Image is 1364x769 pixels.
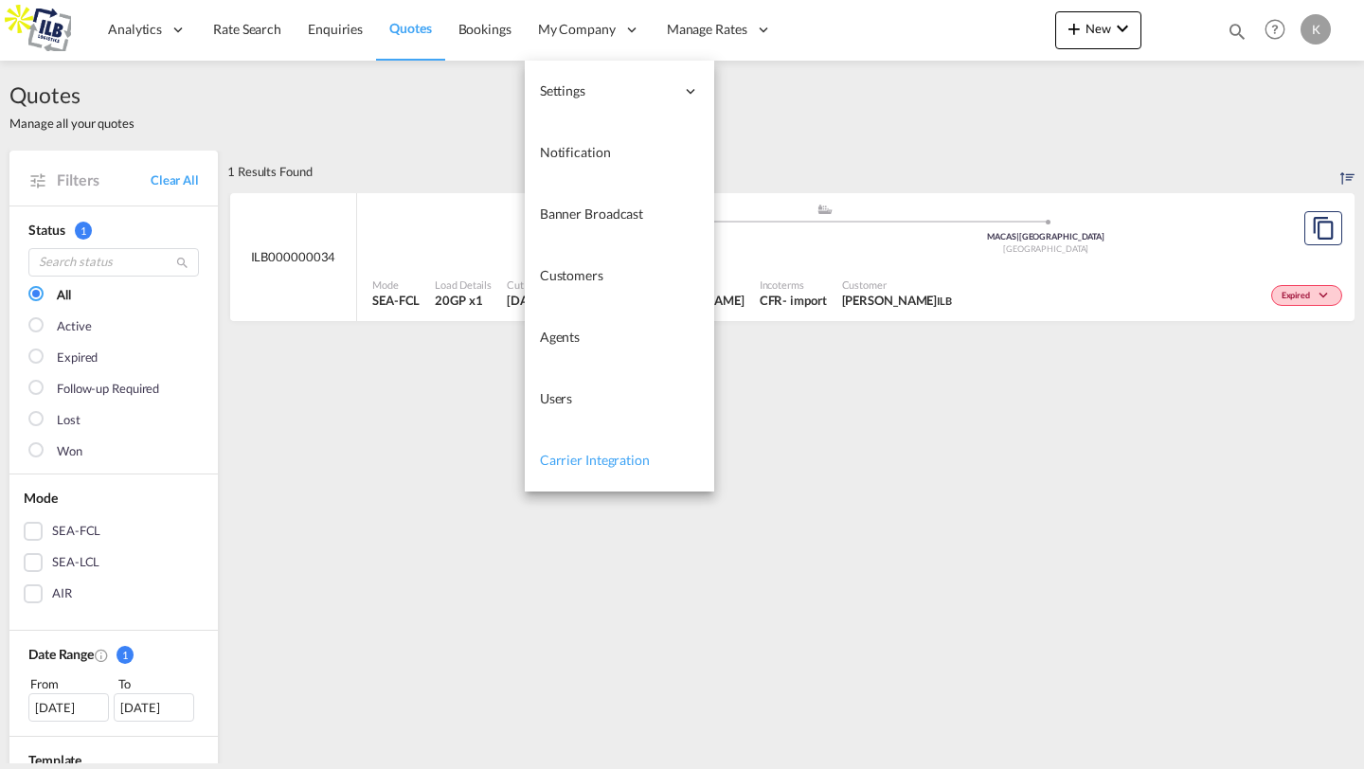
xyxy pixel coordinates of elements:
span: Date Range [28,646,94,662]
div: CFR [760,292,783,309]
a: Customers [525,245,714,307]
span: ILB [937,295,952,307]
div: [DATE] [114,693,194,722]
div: Change Status Here [1271,285,1342,306]
div: 1 Results Found [227,151,313,192]
a: Users [525,368,714,430]
span: Incoterms [760,277,827,292]
span: Banner Broadcast [540,206,643,222]
div: CFR import [760,292,827,309]
span: 8 Sep 2025 [507,292,565,309]
span: 20GP x 1 [435,292,492,309]
span: Filters [57,170,151,190]
md-icon: assets/icons/custom/ship-fill.svg [814,205,836,214]
span: Mode [372,277,420,292]
md-checkbox: SEA-LCL [24,553,204,572]
div: Expired [57,349,98,367]
span: Mode [24,490,58,506]
span: SEA-FCL [372,292,420,309]
a: Notification [525,122,714,184]
span: Jonas Cassimon ILB [842,292,952,309]
div: Settings [525,61,714,122]
span: | [1016,231,1019,241]
span: Customers [540,267,603,283]
div: Active [57,317,91,336]
span: [GEOGRAPHIC_DATA] [1003,243,1088,254]
div: AIR [52,584,72,603]
span: Manage all your quotes [9,115,135,132]
a: Clear All [151,171,199,188]
span: ILB000000034 [251,248,336,265]
button: Copy Quote [1304,211,1342,245]
div: Won [57,442,82,461]
div: SEA-FCL [52,522,100,541]
md-icon: Created On [94,648,109,663]
span: Users [540,390,573,406]
a: Carrier Integration [525,430,714,492]
div: ILB000000034 assets/icons/custom/ship-fill.svgassets/icons/custom/roll-o-plane.svgOriginAntwerp B... [230,193,1355,322]
a: Banner Broadcast [525,184,714,245]
div: Lost [57,411,81,430]
div: To [117,674,200,693]
span: Quotes [9,80,135,110]
div: Status 1 [28,221,199,240]
span: Customer [842,277,952,292]
span: Settings [540,81,674,100]
span: 1 [117,646,134,664]
span: 1 [75,222,92,240]
div: All [57,286,71,305]
md-icon: assets/icons/custom/copyQuote.svg [1312,217,1335,240]
a: Agents [525,307,714,368]
md-checkbox: SEA-FCL [24,522,204,541]
span: Notification [540,144,611,160]
div: From [28,674,112,693]
div: Sort by: Created On [1340,151,1355,192]
div: [DATE] [28,693,109,722]
div: - import [782,292,826,309]
span: MACAS [GEOGRAPHIC_DATA] [987,231,1104,241]
span: Load Details [435,277,492,292]
input: Search status [28,248,199,277]
div: SEA-LCL [52,553,99,572]
md-icon: icon-chevron-down [1315,291,1337,301]
span: Status [28,222,64,238]
md-icon: icon-magnify [175,256,189,270]
span: From To [DATE][DATE] [28,674,199,722]
span: Template [28,752,81,768]
md-checkbox: AIR [24,584,204,603]
span: Expired [1282,290,1315,303]
span: Carrier Integration [540,452,650,468]
div: Follow-up Required [57,380,159,399]
span: Cut Off Date [507,277,565,292]
span: Agents [540,329,580,345]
